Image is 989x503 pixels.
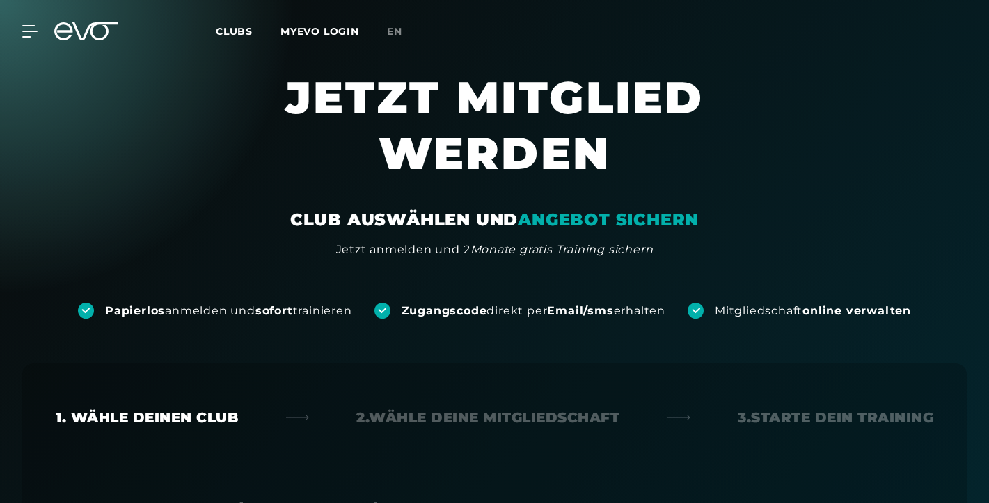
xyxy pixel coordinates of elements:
div: Jetzt anmelden und 2 [336,241,654,258]
div: anmelden und trainieren [105,303,352,319]
div: CLUB AUSWÄHLEN UND [290,209,699,231]
strong: sofort [255,304,293,317]
strong: Zugangscode [402,304,487,317]
a: Clubs [216,24,280,38]
strong: Papierlos [105,304,165,317]
a: MYEVO LOGIN [280,25,359,38]
span: Clubs [216,25,253,38]
strong: online verwalten [802,304,911,317]
span: en [387,25,402,38]
div: 2. Wähle deine Mitgliedschaft [356,408,619,427]
div: 1. Wähle deinen Club [56,408,238,427]
div: 3. Starte dein Training [738,408,933,427]
a: en [387,24,419,40]
em: ANGEBOT SICHERN [518,209,699,230]
h1: JETZT MITGLIED WERDEN [175,70,815,209]
em: Monate gratis Training sichern [470,243,654,256]
div: Mitgliedschaft [715,303,911,319]
strong: Email/sms [547,304,613,317]
div: direkt per erhalten [402,303,665,319]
